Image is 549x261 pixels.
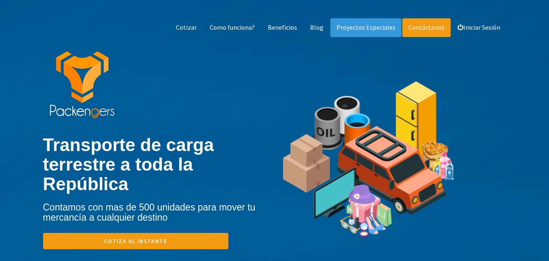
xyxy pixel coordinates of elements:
iframe: Drift Widget Chat Controller [508,220,539,251]
h4: Contamos con mas de 500 unidades para mover tu mercancía a cualquier destino [43,202,275,223]
a: Proyectos Especiales [330,18,401,37]
a: Cotizar [170,18,203,37]
a: Cotiza al instante [43,233,228,249]
a: Contáctanos [402,18,451,37]
img: packengers [49,51,115,119]
a: Iniciar Sesión [451,18,506,37]
a: Como funciona? [204,18,261,37]
a: Blog [304,18,330,37]
iframe: Drift Widget Chat Window [382,136,544,225]
a: Beneficios [262,18,303,37]
b: Transporte de carga terrestre a toda la República [43,135,214,194]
